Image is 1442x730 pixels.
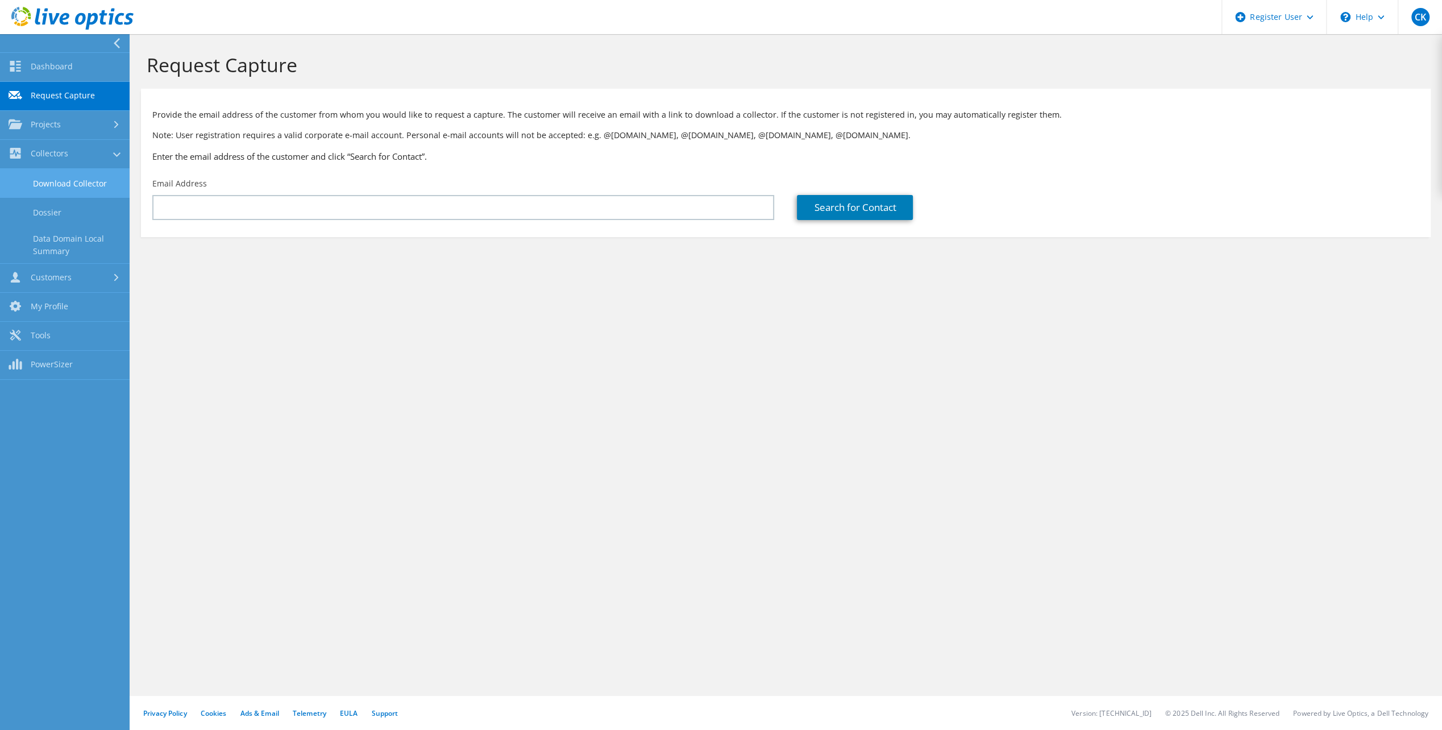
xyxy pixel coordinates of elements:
span: CK [1411,8,1429,26]
label: Email Address [152,178,207,189]
a: Ads & Email [240,708,279,718]
p: Note: User registration requires a valid corporate e-mail account. Personal e-mail accounts will ... [152,129,1419,142]
a: Privacy Policy [143,708,187,718]
a: Telemetry [293,708,326,718]
li: © 2025 Dell Inc. All Rights Reserved [1165,708,1279,718]
h3: Enter the email address of the customer and click “Search for Contact”. [152,150,1419,163]
h1: Request Capture [147,53,1419,77]
a: Cookies [201,708,227,718]
a: Support [371,708,398,718]
li: Powered by Live Optics, a Dell Technology [1293,708,1428,718]
a: Search for Contact [797,195,913,220]
svg: \n [1340,12,1350,22]
p: Provide the email address of the customer from whom you would like to request a capture. The cust... [152,109,1419,121]
li: Version: [TECHNICAL_ID] [1071,708,1152,718]
a: EULA [340,708,358,718]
